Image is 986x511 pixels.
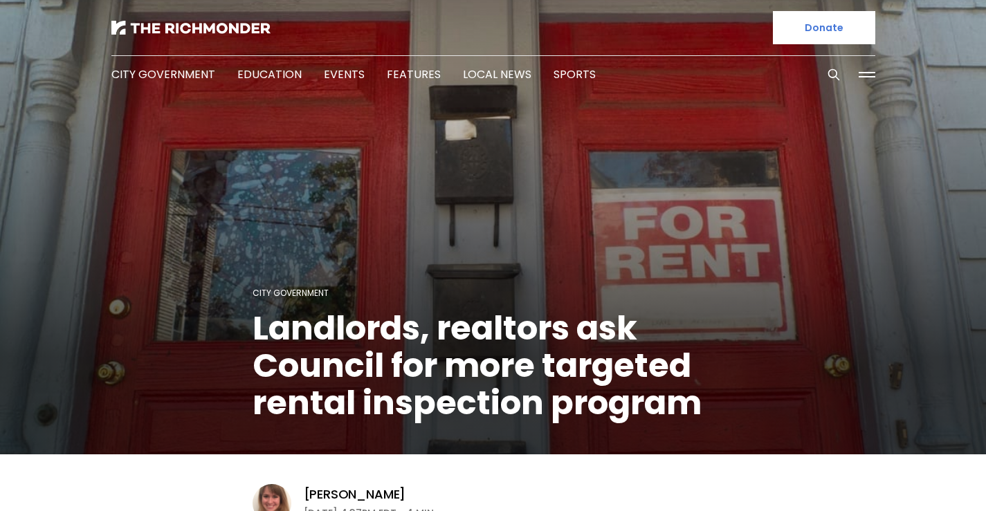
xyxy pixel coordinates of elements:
[253,310,734,422] h1: Landlords, realtors ask Council for more targeted rental inspection program
[111,21,271,35] img: The Richmonder
[554,66,596,82] a: Sports
[823,64,844,85] button: Search this site
[304,486,406,503] a: [PERSON_NAME]
[237,66,302,82] a: Education
[111,66,215,82] a: City Government
[387,66,441,82] a: Features
[253,287,329,299] a: City Government
[869,443,986,511] iframe: portal-trigger
[773,11,875,44] a: Donate
[463,66,531,82] a: Local News
[324,66,365,82] a: Events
